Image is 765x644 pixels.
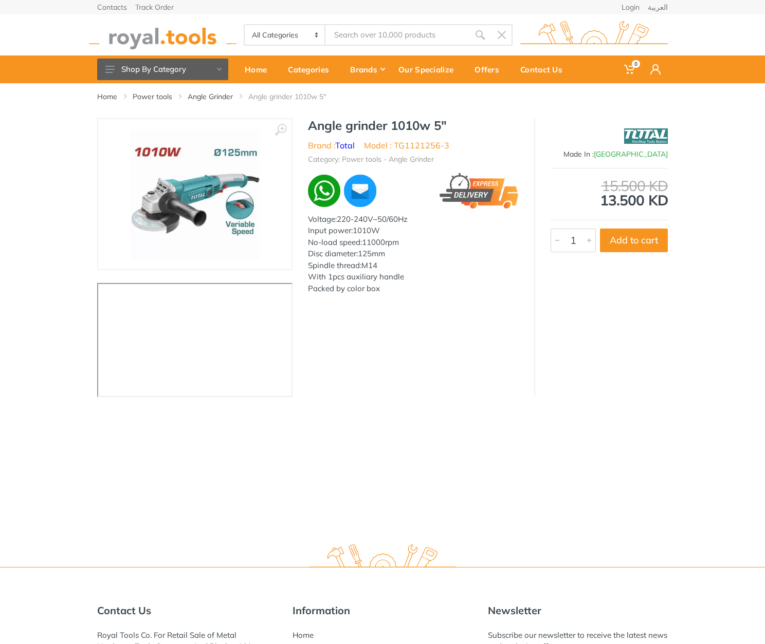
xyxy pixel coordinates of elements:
a: Angle Grinder [188,91,233,102]
a: Power tools [133,91,172,102]
img: ma.webp [342,173,378,209]
div: Brands [343,59,391,80]
h5: Information [293,604,472,617]
input: Site search [325,24,469,46]
nav: breadcrumb [97,91,668,102]
img: Royal Tools - Angle grinder 1010w 5 [130,129,260,259]
div: 13.500 KD [551,179,668,207]
img: wa.webp [308,175,340,207]
li: Model : TG1121256-3 [364,139,449,151]
div: Input power:1010W [308,225,519,237]
a: Our Specialize [391,55,467,83]
div: Voltage:220-240V~50/60Hz [308,214,519,225]
div: Contact Us [513,59,576,80]
a: Total [335,140,355,150]
img: Total [624,123,668,149]
img: royal.tools Logo [89,21,236,49]
span: [GEOGRAPHIC_DATA] [594,149,668,159]
h5: Contact Us [97,604,277,617]
div: Spindle thread:M14 [308,260,519,272]
a: Home [238,55,281,83]
a: العربية [648,4,668,11]
a: Offers [467,55,513,83]
div: Made In : [551,149,668,160]
a: Track Order [135,4,174,11]
div: Packed by color box [308,283,519,295]
a: Contacts [97,4,127,11]
div: Disc diameter:125mm [308,248,519,260]
div: With 1pcs auxiliary handle [308,271,519,283]
div: 15.500 KD [551,179,668,193]
a: Home [97,91,117,102]
a: Home [293,630,314,640]
span: 0 [632,60,640,68]
li: Angle grinder 1010w 5" [248,91,341,102]
img: royal.tools Logo [309,544,457,573]
div: Home [238,59,281,80]
a: Contact Us [513,55,576,83]
img: express.png [440,173,519,209]
li: Category: Power tools - Angle Grinder [308,154,434,165]
h1: Angle grinder 1010w 5" [308,118,519,133]
a: Categories [281,55,343,83]
a: 0 [617,55,643,83]
button: Shop By Category [97,59,228,80]
div: Offers [467,59,513,80]
div: Categories [281,59,343,80]
li: Brand : [308,139,355,151]
h5: Newsletter [488,604,668,617]
button: Add to cart [600,229,668,252]
a: Login [622,4,640,11]
div: Our Specialize [391,59,467,80]
select: Category [245,25,325,45]
img: royal.tools Logo [520,21,668,49]
div: No-load speed:11000rpm [308,237,519,249]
